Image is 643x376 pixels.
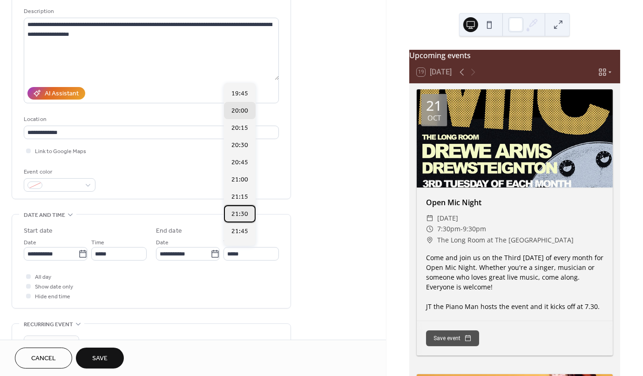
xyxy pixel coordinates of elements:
div: Come and join us on the Third [DATE] of every month for Open Mic Night. Whether you're a singer, ... [417,253,613,311]
button: AI Assistant [27,87,85,100]
span: Link to Google Maps [35,147,86,157]
span: Recurring event [24,320,73,329]
span: 22:00 [231,244,248,254]
button: Save [76,348,124,369]
div: 21 [426,99,442,113]
span: Time [223,238,237,248]
span: 21:00 [231,175,248,185]
span: 21:30 [231,209,248,219]
span: The Long Room at The [GEOGRAPHIC_DATA] [437,235,574,246]
span: Date [156,238,169,248]
span: Hide end time [35,292,70,302]
span: 20:45 [231,158,248,168]
span: 19:45 [231,89,248,99]
span: 9:30pm [463,223,486,235]
div: ​ [426,235,433,246]
div: Open Mic Night [417,197,613,208]
span: 20:30 [231,141,248,150]
span: Do not repeat [27,338,62,349]
span: Cancel [31,354,56,364]
span: 21:15 [231,192,248,202]
button: Cancel [15,348,72,369]
span: [DATE] [437,213,458,224]
button: Save event [426,330,479,346]
div: Description [24,7,277,16]
span: Date [24,238,36,248]
span: 7:30pm [437,223,460,235]
span: All day [35,273,51,282]
div: Upcoming events [409,50,620,61]
div: Oct [427,114,441,121]
div: Event color [24,167,94,177]
span: 21:45 [231,227,248,236]
span: Date and time [24,210,65,220]
div: ​ [426,213,433,224]
span: Show date only [35,282,73,292]
div: Location [24,114,277,124]
span: 20:00 [231,106,248,116]
div: AI Assistant [45,89,79,99]
span: 20:15 [231,123,248,133]
span: - [460,223,463,235]
div: ​ [426,223,433,235]
span: Time [91,238,104,248]
span: Save [92,354,108,364]
div: Start date [24,226,53,236]
div: End date [156,226,182,236]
